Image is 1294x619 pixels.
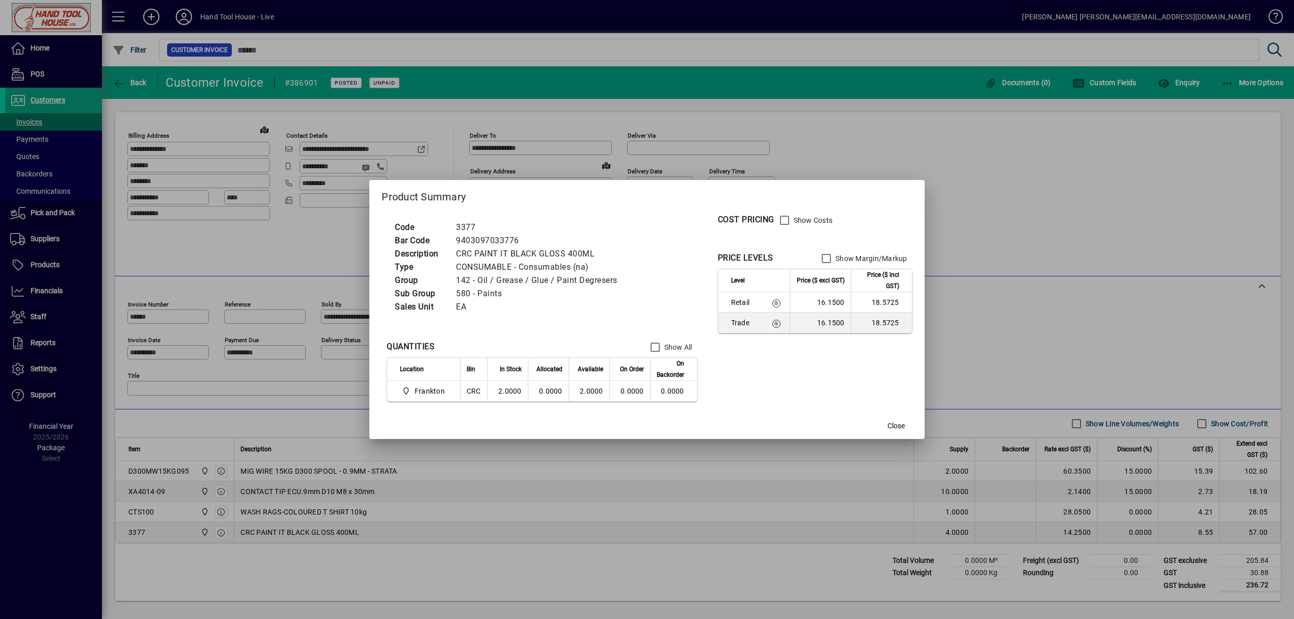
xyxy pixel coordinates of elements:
span: Frankton [415,386,445,396]
span: Bin [467,364,475,375]
td: 9403097033776 [451,234,630,247]
td: CRC [460,381,487,401]
div: COST PRICING [718,214,774,226]
td: 580 - Paints [451,287,630,300]
span: Retail [731,297,758,307]
span: On Order [620,364,644,375]
td: 16.1500 [790,313,851,333]
td: 0.0000 [528,381,569,401]
div: QUANTITIES [387,341,435,353]
td: CONSUMABLE - Consumables (na) [451,261,630,274]
td: Bar Code [390,234,451,247]
td: Description [390,247,451,261]
td: 2.0000 [487,381,528,401]
td: 3377 [451,221,630,234]
span: Close [887,421,905,431]
td: 0.0000 [650,381,697,401]
span: Price ($ incl GST) [857,269,899,292]
span: Level [731,275,745,286]
span: Available [578,364,603,375]
span: On Backorder [657,358,684,380]
div: PRICE LEVELS [718,252,773,264]
span: Trade [731,318,758,328]
td: CRC PAINT IT BLACK GLOSS 400ML [451,247,630,261]
td: 2.0000 [569,381,609,401]
td: Group [390,274,451,287]
label: Show Costs [792,215,833,225]
td: Type [390,261,451,274]
td: 18.5725 [851,313,912,333]
span: Price ($ excl GST) [797,275,845,286]
td: 18.5725 [851,292,912,313]
span: Frankton [400,385,449,397]
span: In Stock [500,364,522,375]
span: 0.0000 [621,387,644,395]
span: Allocated [536,364,562,375]
button: Close [880,417,912,435]
td: 16.1500 [790,292,851,313]
td: Sales Unit [390,300,451,314]
td: EA [451,300,630,314]
td: Code [390,221,451,234]
span: Location [400,364,424,375]
td: Sub Group [390,287,451,300]
label: Show Margin/Markup [833,253,907,264]
label: Show All [662,342,692,352]
td: 142 - Oil / Grease / Glue / Paint Degresers [451,274,630,287]
h2: Product Summary [369,180,924,210]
